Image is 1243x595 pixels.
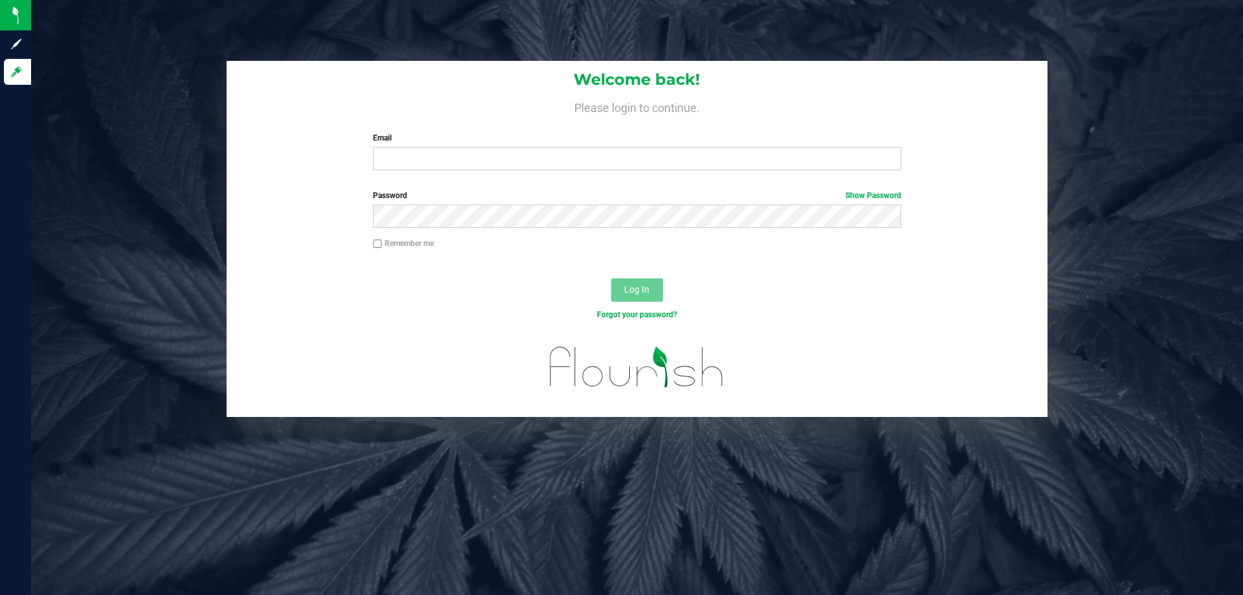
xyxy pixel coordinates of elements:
[373,238,434,249] label: Remember me
[373,191,407,200] span: Password
[10,65,23,78] inline-svg: Log in
[534,334,739,400] img: flourish_logo.svg
[373,132,901,144] label: Email
[611,278,663,302] button: Log In
[597,310,677,319] a: Forgot your password?
[373,240,382,249] input: Remember me
[624,284,649,295] span: Log In
[10,38,23,51] inline-svg: Sign up
[227,98,1047,114] h4: Please login to continue.
[227,71,1047,88] h1: Welcome back!
[845,191,901,200] a: Show Password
